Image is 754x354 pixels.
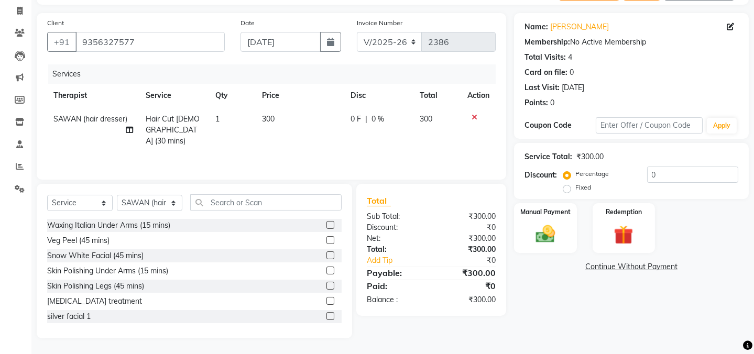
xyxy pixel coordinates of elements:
[431,211,504,222] div: ₹300.00
[209,84,256,107] th: Qty
[413,84,461,107] th: Total
[524,37,570,48] div: Membership:
[146,114,200,146] span: Hair Cut [DEMOGRAPHIC_DATA] (30 mins)
[359,222,431,233] div: Discount:
[707,118,737,134] button: Apply
[359,255,443,266] a: Add Tip
[431,233,504,244] div: ₹300.00
[47,250,144,261] div: Snow White Facial (45 mins)
[47,220,170,231] div: Waxing Italian Under Arms (15 mins)
[524,52,566,63] div: Total Visits:
[359,233,431,244] div: Net:
[524,120,596,131] div: Coupon Code
[431,222,504,233] div: ₹0
[359,280,431,292] div: Paid:
[351,114,361,125] span: 0 F
[431,267,504,279] div: ₹300.00
[550,21,609,32] a: [PERSON_NAME]
[443,255,504,266] div: ₹0
[524,97,548,108] div: Points:
[359,244,431,255] div: Total:
[365,114,367,125] span: |
[550,97,554,108] div: 0
[530,223,561,245] img: _cash.svg
[562,82,584,93] div: [DATE]
[47,32,77,52] button: +91
[139,84,209,107] th: Service
[48,64,504,84] div: Services
[606,207,642,217] label: Redemption
[524,170,557,181] div: Discount:
[47,311,91,322] div: silver facial 1
[568,52,572,63] div: 4
[570,67,574,78] div: 0
[357,18,402,28] label: Invoice Number
[431,244,504,255] div: ₹300.00
[371,114,384,125] span: 0 %
[420,114,432,124] span: 300
[359,294,431,305] div: Balance :
[461,84,496,107] th: Action
[256,84,344,107] th: Price
[576,151,604,162] div: ₹300.00
[47,265,168,276] div: Skin Polishing Under Arms (15 mins)
[47,281,144,292] div: Skin Polishing Legs (45 mins)
[47,235,110,246] div: Veg Peel (45 mins)
[608,223,639,247] img: _gift.svg
[262,114,275,124] span: 300
[359,211,431,222] div: Sub Total:
[524,67,567,78] div: Card on file:
[596,117,703,134] input: Enter Offer / Coupon Code
[367,195,391,206] span: Total
[520,207,571,217] label: Manual Payment
[524,151,572,162] div: Service Total:
[47,84,139,107] th: Therapist
[344,84,413,107] th: Disc
[524,82,560,93] div: Last Visit:
[215,114,220,124] span: 1
[524,21,548,32] div: Name:
[47,18,64,28] label: Client
[431,294,504,305] div: ₹300.00
[190,194,342,211] input: Search or Scan
[524,37,738,48] div: No Active Membership
[431,280,504,292] div: ₹0
[359,267,431,279] div: Payable:
[241,18,255,28] label: Date
[575,183,591,192] label: Fixed
[75,32,225,52] input: Search by Name/Mobile/Email/Code
[575,169,609,179] label: Percentage
[47,296,142,307] div: [MEDICAL_DATA] treatment
[516,261,747,272] a: Continue Without Payment
[53,114,127,124] span: SAWAN (hair dresser)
